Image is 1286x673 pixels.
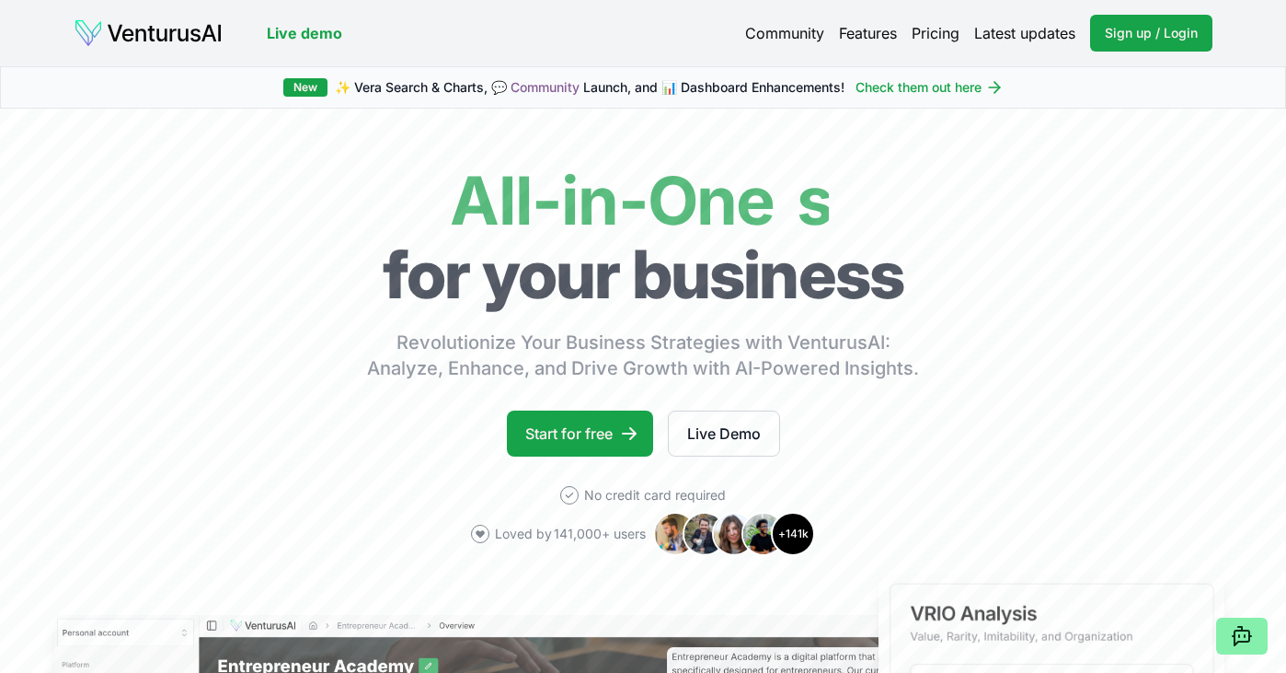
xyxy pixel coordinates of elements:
a: Live Demo [668,411,780,457]
span: ✨ Vera Search & Charts, 💬 Launch, and 📊 Dashboard Enhancements! [335,78,844,97]
img: Avatar 3 [712,512,756,556]
a: Pricing [912,22,959,44]
a: Community [511,79,580,95]
img: Avatar 1 [653,512,697,556]
img: logo [74,18,223,48]
a: Live demo [267,22,342,44]
a: Check them out here [855,78,1004,97]
span: Sign up / Login [1105,24,1198,42]
img: Avatar 2 [683,512,727,556]
a: Start for free [507,411,653,457]
img: Avatar 4 [741,512,786,556]
a: Features [839,22,897,44]
a: Community [745,22,824,44]
a: Sign up / Login [1090,15,1212,52]
a: Latest updates [974,22,1075,44]
div: New [283,78,327,97]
